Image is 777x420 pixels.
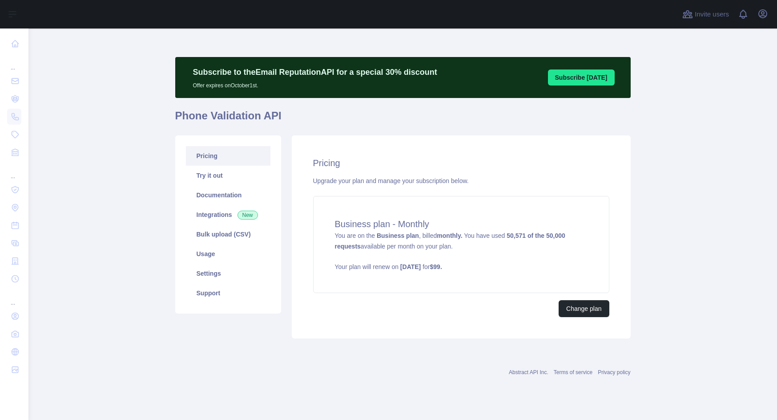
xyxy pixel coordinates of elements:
a: Terms of service [554,369,592,375]
a: Privacy policy [598,369,630,375]
span: You are on the , billed You have used available per month on your plan. [335,232,588,271]
h1: Phone Validation API [175,109,631,130]
button: Subscribe [DATE] [548,69,615,86]
a: Pricing [186,146,270,166]
a: Settings [186,264,270,283]
p: Your plan will renew on for [335,262,588,271]
strong: 50,571 of the 50,000 requests [335,232,565,250]
a: Documentation [186,185,270,205]
h2: Pricing [313,157,609,169]
button: Invite users [680,7,731,21]
strong: Business plan [377,232,419,239]
strong: monthly. [437,232,462,239]
a: Abstract API Inc. [509,369,548,375]
div: ... [7,289,21,306]
strong: $ 99 . [430,263,442,270]
a: Try it out [186,166,270,185]
p: Offer expires on October 1st. [193,78,437,89]
h4: Business plan - Monthly [335,218,588,230]
button: Change plan [559,300,609,317]
span: Invite users [695,9,729,20]
div: ... [7,53,21,71]
a: Bulk upload (CSV) [186,224,270,244]
a: Integrations New [186,205,270,224]
div: Upgrade your plan and manage your subscription below. [313,176,609,185]
span: New [238,211,258,220]
strong: [DATE] [400,263,421,270]
div: ... [7,162,21,180]
a: Usage [186,244,270,264]
p: Subscribe to the Email Reputation API for a special 30 % discount [193,66,437,78]
a: Support [186,283,270,303]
